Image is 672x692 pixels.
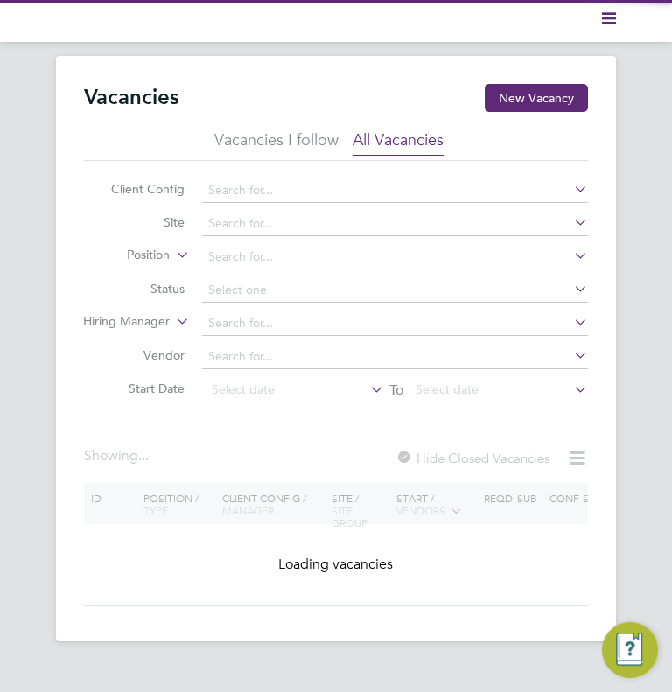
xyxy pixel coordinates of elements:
[84,214,185,230] label: Site
[84,181,185,197] label: Client Config
[395,450,549,466] label: Hide Closed Vacancies
[84,381,185,396] label: Start Date
[69,313,170,331] label: Hiring Manager
[84,347,185,363] label: Vendor
[214,129,339,156] li: Vacancies I follow
[202,345,588,369] input: Search for...
[384,378,409,403] span: To
[84,84,179,110] h2: Vacancies
[212,381,275,397] span: Select date
[69,247,170,264] label: Position
[202,178,588,203] input: Search for...
[202,311,588,336] input: Search for...
[353,129,444,156] li: All Vacancies
[84,281,185,297] label: Status
[416,381,479,397] span: Select date
[202,212,588,236] input: Search for...
[138,447,149,465] span: ...
[202,278,588,303] input: Select one
[202,245,588,269] input: Search for...
[602,622,658,678] button: Engage Resource Center
[84,447,152,465] div: Showing
[485,84,588,112] button: New Vacancy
